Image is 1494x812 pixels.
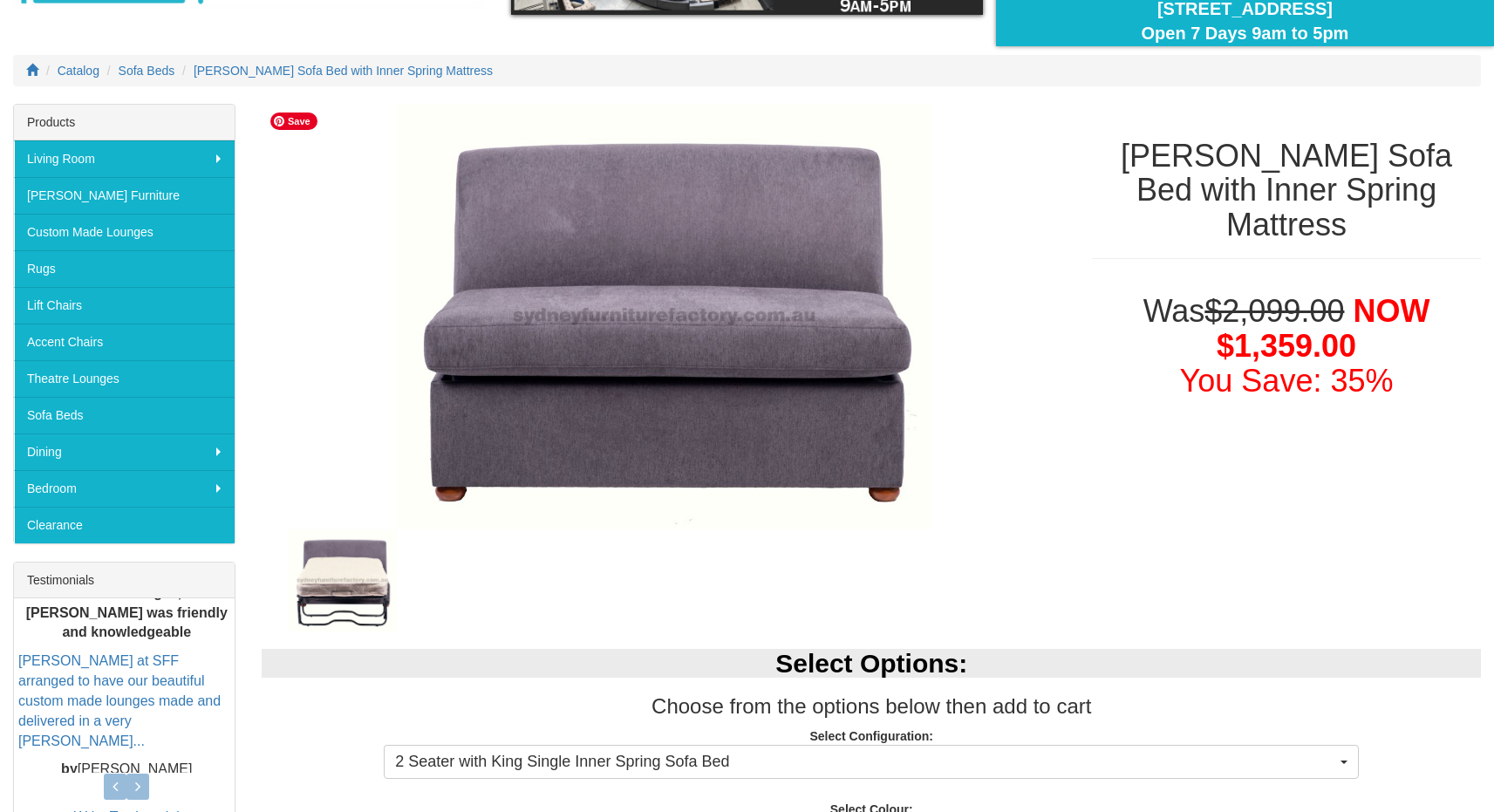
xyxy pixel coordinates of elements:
a: Sofa Beds [119,64,175,78]
a: Accent Chairs [14,324,235,360]
a: Dining [14,433,235,470]
strong: Select Configuration: [809,729,933,743]
b: by [61,762,78,777]
del: $2,099.00 [1204,293,1344,329]
a: Bedroom [14,470,235,507]
h1: Was [1092,294,1481,398]
a: Custom Made Lounges [14,214,235,250]
span: 2 Seater with King Single Inner Spring Sofa Bed [395,751,1336,774]
span: NOW $1,359.00 [1217,293,1430,364]
h1: [PERSON_NAME] Sofa Bed with Inner Spring Mattress [1092,139,1481,242]
a: Living Room [14,140,235,177]
div: Products [14,105,235,140]
a: [PERSON_NAME] at SFF arranged to have our beautiful custom made lounges made and delivered in a v... [18,653,221,747]
b: Select Options: [775,649,967,678]
a: [PERSON_NAME] Sofa Bed with Inner Spring Mattress [194,64,493,78]
button: 2 Seater with King Single Inner Spring Sofa Bed [384,745,1359,780]
h3: Choose from the options below then add to cart [262,695,1481,718]
font: You Save: 35% [1180,363,1394,399]
p: [PERSON_NAME] [18,761,235,781]
b: We love the lounges, and [PERSON_NAME] was friendly and knowledgeable [26,585,228,640]
a: Theatre Lounges [14,360,235,397]
a: Clearance [14,507,235,543]
a: Catalog [58,64,99,78]
a: Sofa Beds [14,397,235,433]
a: Lift Chairs [14,287,235,324]
div: Testimonials [14,563,235,598]
a: Rugs [14,250,235,287]
a: [PERSON_NAME] Furniture [14,177,235,214]
span: Save [270,113,317,130]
